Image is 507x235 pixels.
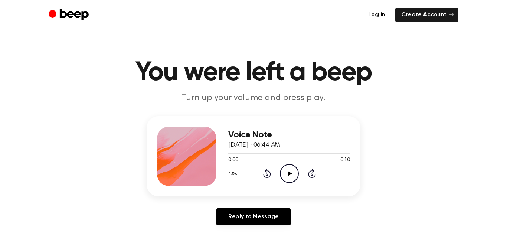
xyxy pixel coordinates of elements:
h1: You were left a beep [63,59,444,86]
a: Beep [49,8,91,22]
button: 1.0x [228,167,240,180]
a: Reply to Message [216,208,291,225]
span: 0:10 [340,156,350,164]
span: [DATE] · 06:44 AM [228,142,280,148]
span: 0:00 [228,156,238,164]
a: Create Account [395,8,458,22]
p: Turn up your volume and press play. [111,92,396,104]
h3: Voice Note [228,130,350,140]
a: Log in [362,8,391,22]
